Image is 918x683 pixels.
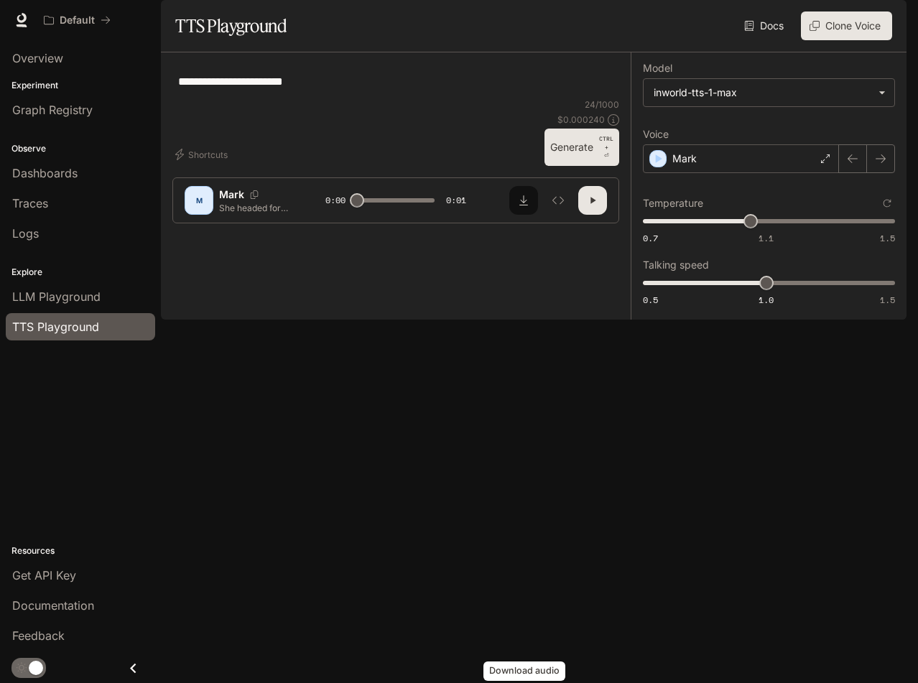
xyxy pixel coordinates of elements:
p: Mark [219,187,244,202]
p: Default [60,14,95,27]
p: 24 / 1000 [585,98,619,111]
p: Temperature [643,198,703,208]
button: Reset to default [879,195,895,211]
div: inworld-tts-1-max [654,85,871,100]
button: Download audio [509,186,538,215]
span: 1.0 [759,294,774,306]
h1: TTS Playground [175,11,287,40]
p: $ 0.000240 [557,113,605,126]
span: 1.5 [880,232,895,244]
a: Docs [741,11,789,40]
p: ⏎ [599,134,613,160]
p: Talking speed [643,260,709,270]
p: She headed for the door [219,202,291,214]
span: 0.5 [643,294,658,306]
button: Inspect [544,186,572,215]
button: GenerateCTRL +⏎ [544,129,619,166]
div: Download audio [483,661,565,681]
div: M [187,189,210,212]
p: Model [643,63,672,73]
p: CTRL + [599,134,613,152]
span: 0:01 [446,193,466,208]
span: 1.5 [880,294,895,306]
span: 0.7 [643,232,658,244]
div: inworld-tts-1-max [644,79,894,106]
p: Voice [643,129,669,139]
p: Mark [672,152,697,166]
button: Clone Voice [801,11,892,40]
button: All workspaces [37,6,117,34]
span: 0:00 [325,193,346,208]
span: 1.1 [759,232,774,244]
button: Copy Voice ID [244,190,264,199]
button: Shortcuts [172,143,233,166]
